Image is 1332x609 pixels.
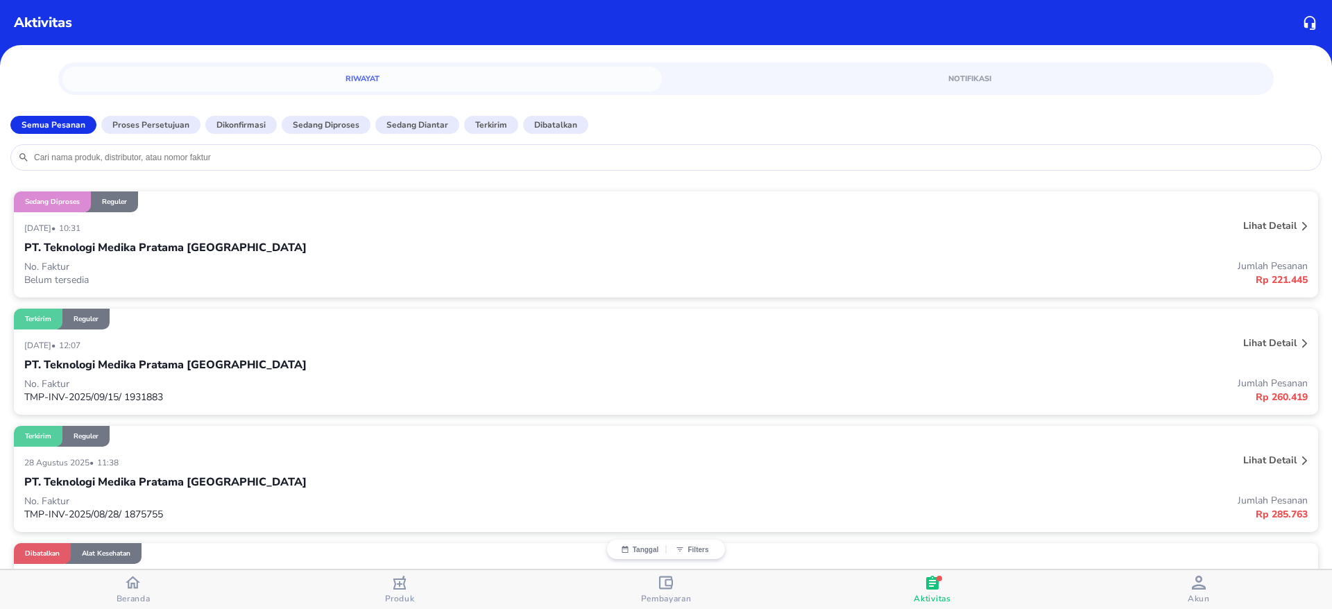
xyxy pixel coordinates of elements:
[71,72,654,85] span: Riwayat
[112,119,189,131] p: Proses Persetujuan
[282,116,370,134] button: Sedang diproses
[25,431,51,441] p: Terkirim
[464,116,518,134] button: Terkirim
[385,593,415,604] span: Produk
[24,377,666,391] p: No. Faktur
[533,570,799,609] button: Pembayaran
[97,457,122,468] p: 11:38
[293,119,359,131] p: Sedang diproses
[58,62,1274,92] div: simple tabs
[24,474,307,490] p: PT. Teknologi Medika Pratama [GEOGRAPHIC_DATA]
[1188,593,1210,604] span: Akun
[33,152,1314,163] input: Cari nama produk, distributor, atau nomor faktur
[641,593,692,604] span: Pembayaran
[1243,454,1297,467] p: Lihat detail
[614,545,666,554] button: Tanggal
[24,273,666,286] p: Belum tersedia
[666,494,1308,507] p: Jumlah Pesanan
[24,391,666,404] p: TMP-INV-2025/09/15/ 1931883
[102,197,127,207] p: Reguler
[666,273,1308,287] p: Rp 221.445
[24,340,59,351] p: [DATE] •
[216,119,266,131] p: Dikonfirmasi
[266,570,533,609] button: Produk
[1066,570,1332,609] button: Akun
[24,495,666,508] p: No. Faktur
[666,259,1308,273] p: Jumlah Pesanan
[22,119,85,131] p: Semua Pesanan
[670,67,1270,92] a: Notifikasi
[386,119,448,131] p: Sedang diantar
[10,116,96,134] button: Semua Pesanan
[62,67,662,92] a: Riwayat
[24,357,307,373] p: PT. Teknologi Medika Pratama [GEOGRAPHIC_DATA]
[24,457,97,468] p: 28 Agustus 2025 •
[666,390,1308,404] p: Rp 260.419
[101,116,200,134] button: Proses Persetujuan
[666,545,718,554] button: Filters
[799,570,1066,609] button: Aktivitas
[678,72,1261,85] span: Notifikasi
[375,116,459,134] button: Sedang diantar
[24,508,666,521] p: TMP-INV-2025/08/28/ 1875755
[24,239,307,256] p: PT. Teknologi Medika Pratama [GEOGRAPHIC_DATA]
[74,431,99,441] p: Reguler
[14,12,72,33] p: Aktivitas
[666,507,1308,522] p: Rp 285.763
[24,260,666,273] p: No. Faktur
[534,119,577,131] p: Dibatalkan
[74,314,99,324] p: Reguler
[59,223,84,234] p: 10:31
[24,223,59,234] p: [DATE] •
[475,119,507,131] p: Terkirim
[117,593,151,604] span: Beranda
[666,377,1308,390] p: Jumlah Pesanan
[205,116,277,134] button: Dikonfirmasi
[1243,336,1297,350] p: Lihat detail
[523,116,588,134] button: Dibatalkan
[59,340,84,351] p: 12:07
[25,197,80,207] p: Sedang diproses
[914,593,950,604] span: Aktivitas
[1243,219,1297,232] p: Lihat detail
[25,314,51,324] p: Terkirim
